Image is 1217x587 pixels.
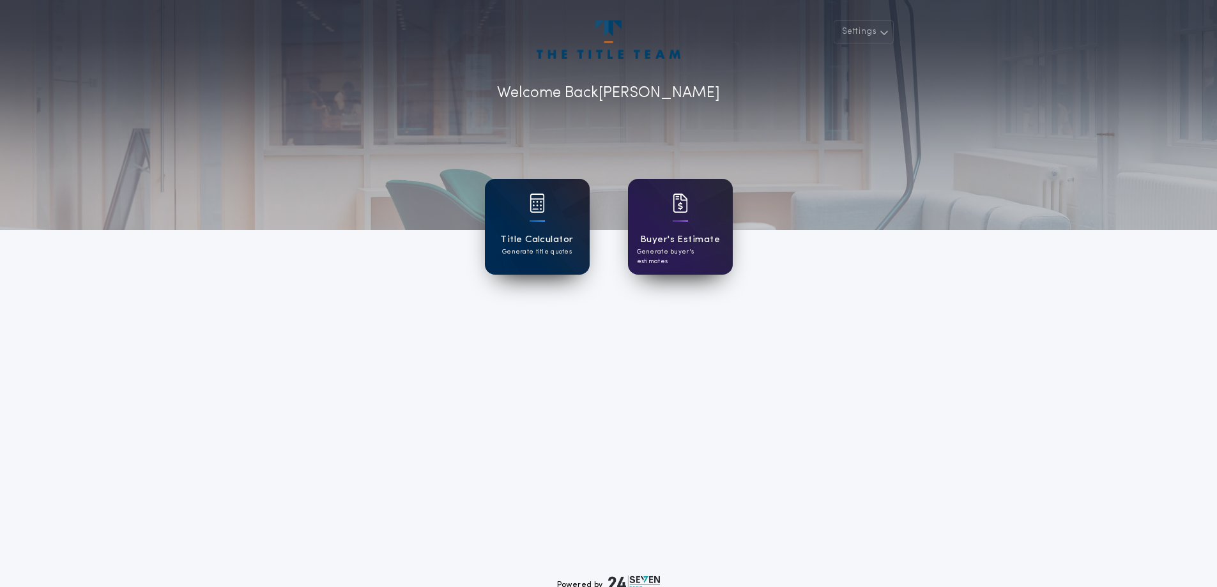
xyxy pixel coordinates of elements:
[530,194,545,213] img: card icon
[637,247,724,266] p: Generate buyer's estimates
[485,179,590,275] a: card iconTitle CalculatorGenerate title quotes
[502,247,572,257] p: Generate title quotes
[673,194,688,213] img: card icon
[497,82,720,105] p: Welcome Back [PERSON_NAME]
[500,233,573,247] h1: Title Calculator
[834,20,894,43] button: Settings
[640,233,720,247] h1: Buyer's Estimate
[628,179,733,275] a: card iconBuyer's EstimateGenerate buyer's estimates
[537,20,680,59] img: account-logo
